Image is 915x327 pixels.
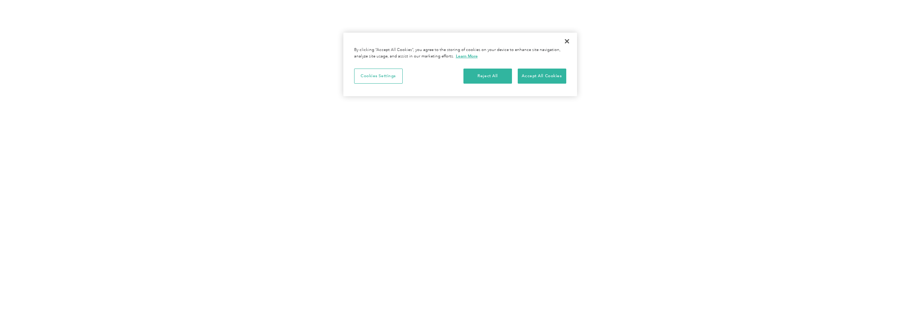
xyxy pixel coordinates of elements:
button: Cookies Settings [354,69,403,84]
button: Close [559,33,575,49]
button: Reject All [463,69,512,84]
div: By clicking “Accept All Cookies”, you agree to the storing of cookies on your device to enhance s... [354,47,566,60]
button: Accept All Cookies [518,69,566,84]
a: More information about your privacy, opens in a new tab [456,53,478,59]
div: Privacy [343,33,577,96]
div: Cookie banner [343,33,577,96]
